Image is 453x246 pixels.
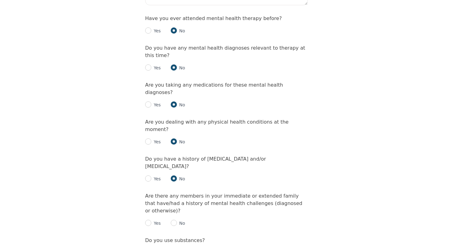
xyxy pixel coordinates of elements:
label: Have you ever attended mental health therapy before? [145,15,282,21]
p: Yes [151,28,161,34]
p: Yes [151,176,161,182]
label: Do you use substances? [145,237,205,243]
p: Yes [151,65,161,71]
p: No [177,102,185,108]
p: No [177,176,185,182]
p: Yes [151,139,161,145]
p: No [177,220,185,226]
p: No [177,139,185,145]
label: Are you taking any medications for these mental health diagnoses? [145,82,283,95]
p: No [177,65,185,71]
p: Yes [151,220,161,226]
label: Are there any members in your immediate or extended family that have/had a history of mental heal... [145,193,302,214]
label: Do you have a history of [MEDICAL_DATA] and/or [MEDICAL_DATA]? [145,156,266,169]
p: No [177,28,185,34]
label: Do you have any mental health diagnoses relevant to therapy at this time? [145,45,305,58]
label: Are you dealing with any physical health conditions at the moment? [145,119,288,132]
p: Yes [151,102,161,108]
